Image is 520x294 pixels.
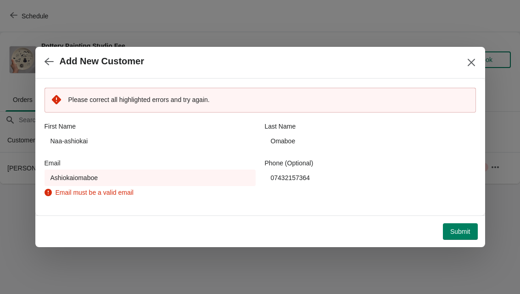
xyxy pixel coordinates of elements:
label: Phone (Optional) [265,158,313,168]
label: Last Name [265,122,296,131]
span: Submit [450,228,470,235]
input: Enter your phone number [265,170,476,186]
button: Submit [443,223,478,240]
div: Email must be a valid email [45,188,256,197]
input: John [45,133,256,149]
p: Please correct all highlighted errors and try again. [68,95,469,104]
label: Email [45,158,61,168]
label: First Name [45,122,76,131]
input: Smith [265,133,476,149]
input: Enter your email [45,170,256,186]
h2: Add New Customer [60,56,144,67]
button: Close [463,54,480,71]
